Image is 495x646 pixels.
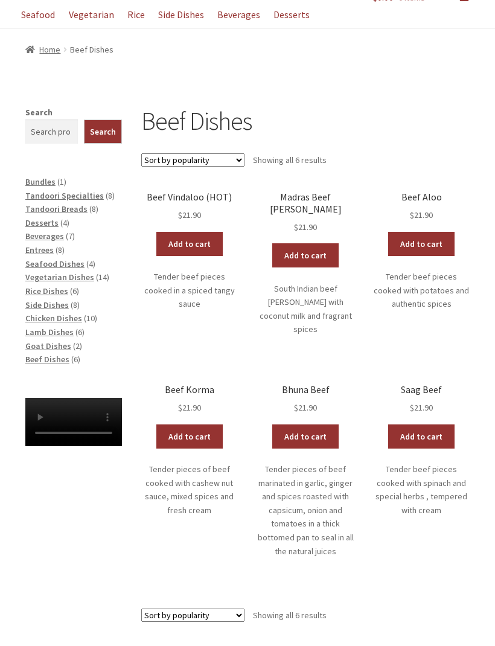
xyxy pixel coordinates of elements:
[212,1,266,28] a: Beverages
[294,402,317,413] bdi: 21.90
[178,209,201,220] bdi: 21.90
[257,191,354,234] a: Madras Beef [PERSON_NAME] $21.90
[25,313,82,324] a: Chicken Dishes
[25,176,56,187] a: Bundles
[373,191,470,203] h2: Beef Aloo
[257,384,354,395] h2: Bhuna Beef
[68,231,72,241] span: 7
[294,402,298,413] span: $
[178,402,201,413] bdi: 21.90
[141,384,238,395] h2: Beef Korma
[141,191,238,203] h2: Beef Vindaloo (HOT)
[25,341,71,351] a: Goat Dishes
[25,286,68,296] a: Rice Dishes
[156,424,223,449] a: Add to cart: “Beef Korma”
[25,272,94,283] a: Vegetarian Dishes
[294,222,317,232] bdi: 21.90
[373,191,470,222] a: Beef Aloo $21.90
[25,231,64,241] a: Beverages
[410,209,433,220] bdi: 21.90
[272,424,339,449] a: Add to cart: “Bhuna Beef”
[92,203,96,214] span: 8
[373,384,470,415] a: Saag Beef $21.90
[16,1,61,28] a: Seafood
[178,209,182,220] span: $
[86,313,95,324] span: 10
[257,462,354,558] p: Tender pieces of beef marinated in garlic, ginger and spices roasted with capsicum, onion and tom...
[25,258,85,269] a: Seafood Dishes
[60,43,69,57] span: /
[108,190,112,201] span: 8
[373,462,470,517] p: Tender beef pieces cooked with spinach and special herbs , tempered with cream
[141,609,244,622] select: Shop order
[25,43,470,57] nav: breadcrumbs
[253,150,327,170] p: Showing all 6 results
[141,384,238,415] a: Beef Korma $21.90
[373,270,470,311] p: Tender beef pieces cooked with potatoes and authentic spices
[25,107,53,118] label: Search
[152,1,209,28] a: Side Dishes
[25,190,104,201] a: Tandoori Specialties
[156,232,223,256] a: Add to cart: “Beef Vindaloo (HOT)”
[25,203,88,214] a: Tandoori Breads
[63,1,120,28] a: Vegetarian
[257,191,354,215] h2: Madras Beef [PERSON_NAME]
[84,120,122,144] button: Search
[25,299,69,310] a: Side Dishes
[74,354,78,365] span: 6
[410,402,414,413] span: $
[257,384,354,415] a: Bhuna Beef $21.90
[388,232,455,256] a: Add to cart: “Beef Aloo”
[58,245,62,255] span: 8
[410,402,433,413] bdi: 21.90
[25,354,69,365] a: Beef Dishes
[141,462,238,517] p: Tender pieces of beef cooked with cashew nut sauce, mixed spices and fresh cream
[268,1,316,28] a: Desserts
[25,44,61,55] a: Home
[72,286,77,296] span: 6
[75,341,80,351] span: 2
[25,327,74,337] a: Lamb Dishes
[73,299,77,310] span: 8
[141,270,238,311] p: Tender beef pieces cooked in a spiced tangy sauce
[141,153,244,167] select: Shop order
[63,217,67,228] span: 4
[257,282,354,337] p: South Indian beef [PERSON_NAME] with coconut milk and fragrant spices
[178,402,182,413] span: $
[98,272,107,283] span: 14
[89,258,93,269] span: 4
[78,327,82,337] span: 6
[294,222,298,232] span: $
[410,209,414,220] span: $
[121,1,150,28] a: Rice
[25,217,59,228] a: Desserts
[60,176,64,187] span: 1
[25,120,78,144] input: Search products…
[141,106,470,136] h1: Beef Dishes
[253,606,327,625] p: Showing all 6 results
[388,424,455,449] a: Add to cart: “Saag Beef”
[272,243,339,267] a: Add to cart: “Madras Beef Curry”
[25,245,54,255] a: Entrees
[141,191,238,222] a: Beef Vindaloo (HOT) $21.90
[373,384,470,395] h2: Saag Beef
